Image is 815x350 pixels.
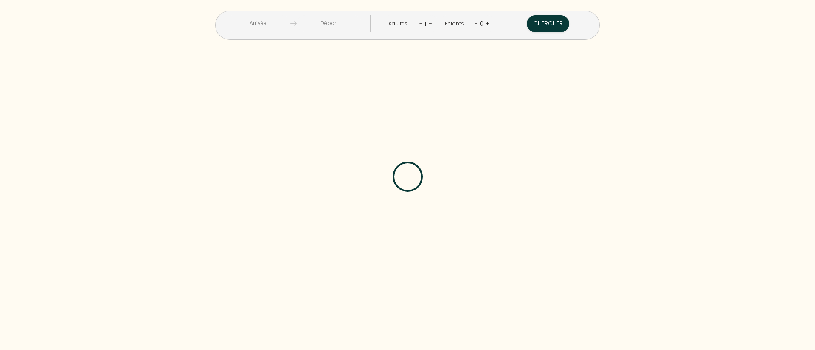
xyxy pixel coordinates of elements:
[478,17,486,31] div: 0
[419,20,422,28] a: -
[225,15,290,32] input: Arrivée
[486,20,489,28] a: +
[422,17,428,31] div: 1
[445,20,467,28] div: Enfants
[475,20,478,28] a: -
[527,15,569,32] button: Chercher
[297,15,362,32] input: Départ
[290,20,297,27] img: guests
[428,20,432,28] a: +
[388,20,410,28] div: Adultes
